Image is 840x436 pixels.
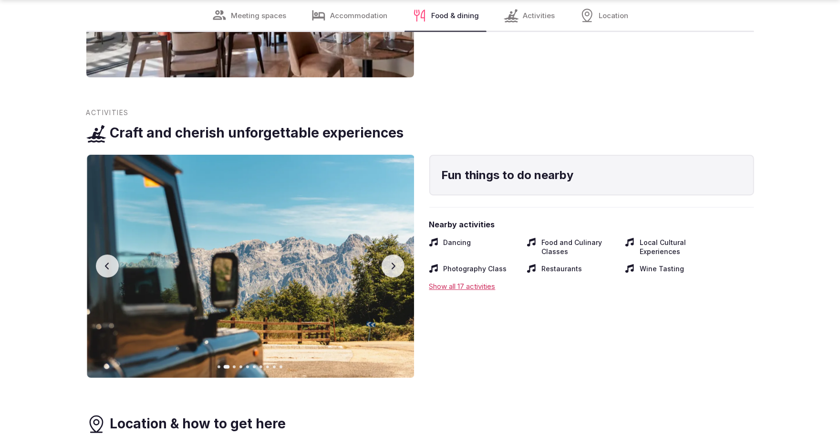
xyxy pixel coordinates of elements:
h3: Location & how to get here [110,415,286,433]
span: Meeting spaces [231,11,286,21]
span: Dancing [444,238,471,256]
button: Go to slide 6 [253,365,256,368]
span: Wine Tasting [640,264,684,274]
span: Local Cultural Experiences [640,238,716,256]
span: Restaurants [541,264,582,274]
button: Go to slide 10 [280,365,282,368]
button: Go to slide 9 [273,365,276,368]
button: Go to slide 2 [224,365,230,369]
span: Food and Culinary Classes [541,238,618,256]
span: Accommodation [330,11,387,21]
button: Go to slide 1 [218,365,220,368]
span: Food & dining [431,11,479,21]
span: Activities [86,108,129,117]
button: Go to slide 7 [259,365,262,368]
h4: Fun things to do nearby [442,167,742,183]
button: Go to slide 4 [239,365,242,368]
span: Photography Class [444,264,507,274]
div: Show all 17 activities [429,281,754,291]
span: Nearby activities [429,219,754,230]
span: Activities [523,11,555,21]
img: Gallery image 2 [87,155,415,378]
span: Location [599,11,628,21]
h3: Craft and cherish unforgettable experiences [110,124,404,142]
button: Go to slide 8 [266,365,269,368]
button: Go to slide 5 [246,365,249,368]
button: Go to slide 3 [233,365,236,368]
